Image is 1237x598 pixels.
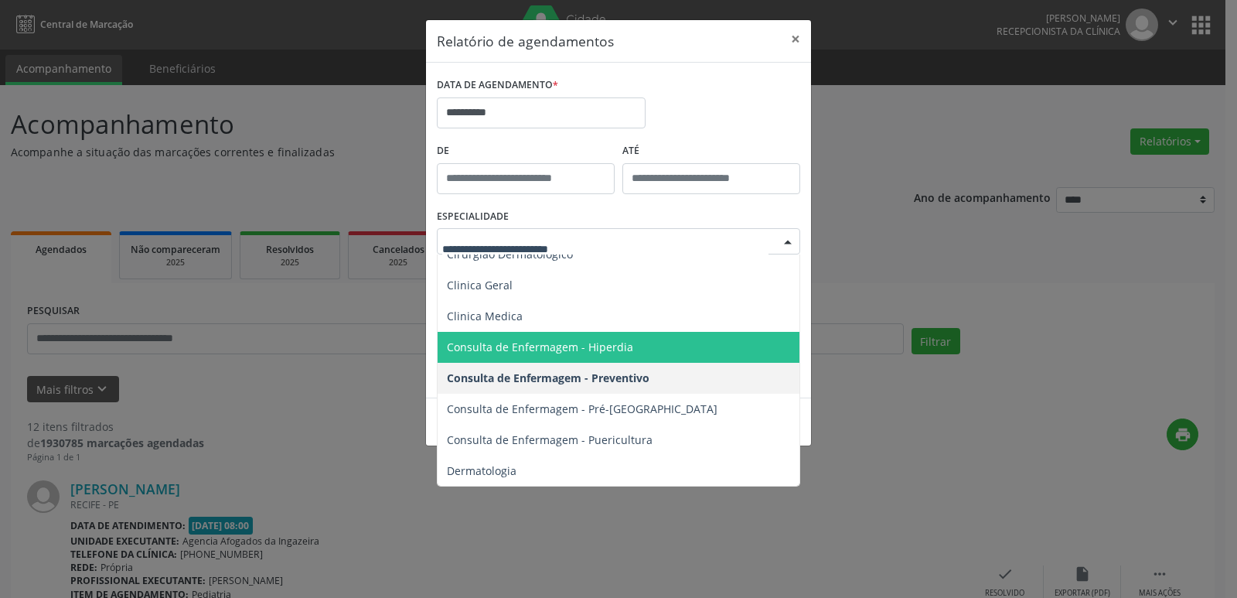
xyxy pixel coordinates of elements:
span: Clinica Geral [447,278,513,292]
button: Close [780,20,811,58]
label: De [437,139,615,163]
span: Consulta de Enfermagem - Hiperdia [447,340,633,354]
h5: Relatório de agendamentos [437,31,614,51]
label: ATÉ [622,139,800,163]
label: ESPECIALIDADE [437,205,509,229]
span: Clinica Medica [447,309,523,323]
span: Dermatologia [447,463,516,478]
span: Consulta de Enfermagem - Puericultura [447,432,653,447]
span: Cirurgião Dermatológico [447,247,573,261]
label: DATA DE AGENDAMENTO [437,73,558,97]
span: Consulta de Enfermagem - Preventivo [447,371,649,385]
span: Consulta de Enfermagem - Pré-[GEOGRAPHIC_DATA] [447,402,717,416]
